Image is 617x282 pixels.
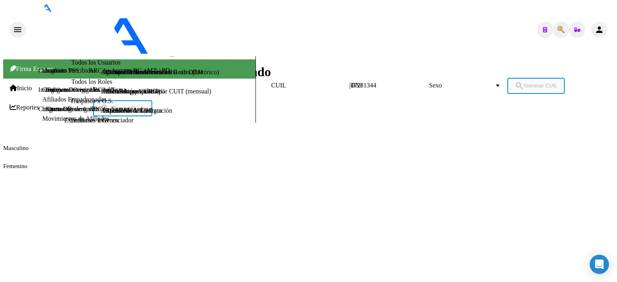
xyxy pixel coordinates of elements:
[10,85,32,92] a: Inicio
[10,104,39,111] a: Reportes
[595,25,604,34] mat-icon: person
[26,12,216,55] img: Logo SAAS
[101,88,160,95] a: ARCA - Incapacidades
[429,82,494,89] span: Sexo
[216,49,253,56] span: - AZULEJOS
[101,107,172,114] a: ARCA - Mod. Contratación
[42,96,106,103] a: Afiliados Empadronados
[590,255,609,274] div: Open Intercom Messenger
[72,59,121,66] a: Todos los Usuarios
[42,67,65,74] a: Usuarios
[349,82,571,89] div: |
[515,81,524,91] mat-icon: search
[515,83,558,89] span: Generar CUIL
[3,139,614,157] span: Masculino
[3,157,614,175] span: Femenino
[13,25,22,34] mat-icon: menu
[101,69,156,76] a: ARCA - Condiciones
[72,78,112,85] a: Todos los Roles
[42,86,85,93] a: Configuraciones
[42,115,109,122] a: Movimientos de Afiliados
[10,65,53,72] span: Firma Express
[507,78,565,94] button: Generar CUIL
